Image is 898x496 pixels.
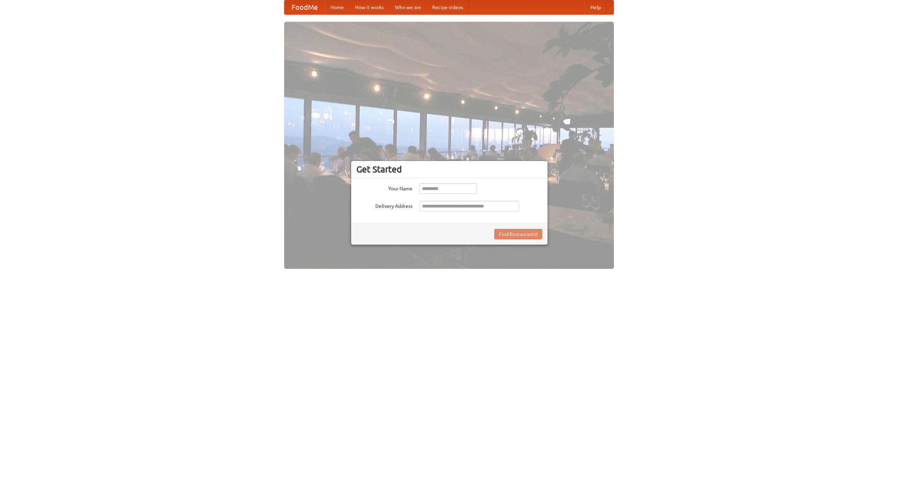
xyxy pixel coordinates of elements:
label: Delivery Address [356,201,413,210]
a: Who we are [389,0,427,14]
a: Recipe videos [427,0,469,14]
a: Home [325,0,349,14]
a: How it works [349,0,389,14]
h3: Get Started [356,164,542,175]
label: Your Name [356,183,413,192]
button: Find Restaurants! [494,229,542,239]
a: Help [585,0,607,14]
a: FoodMe [284,0,325,14]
